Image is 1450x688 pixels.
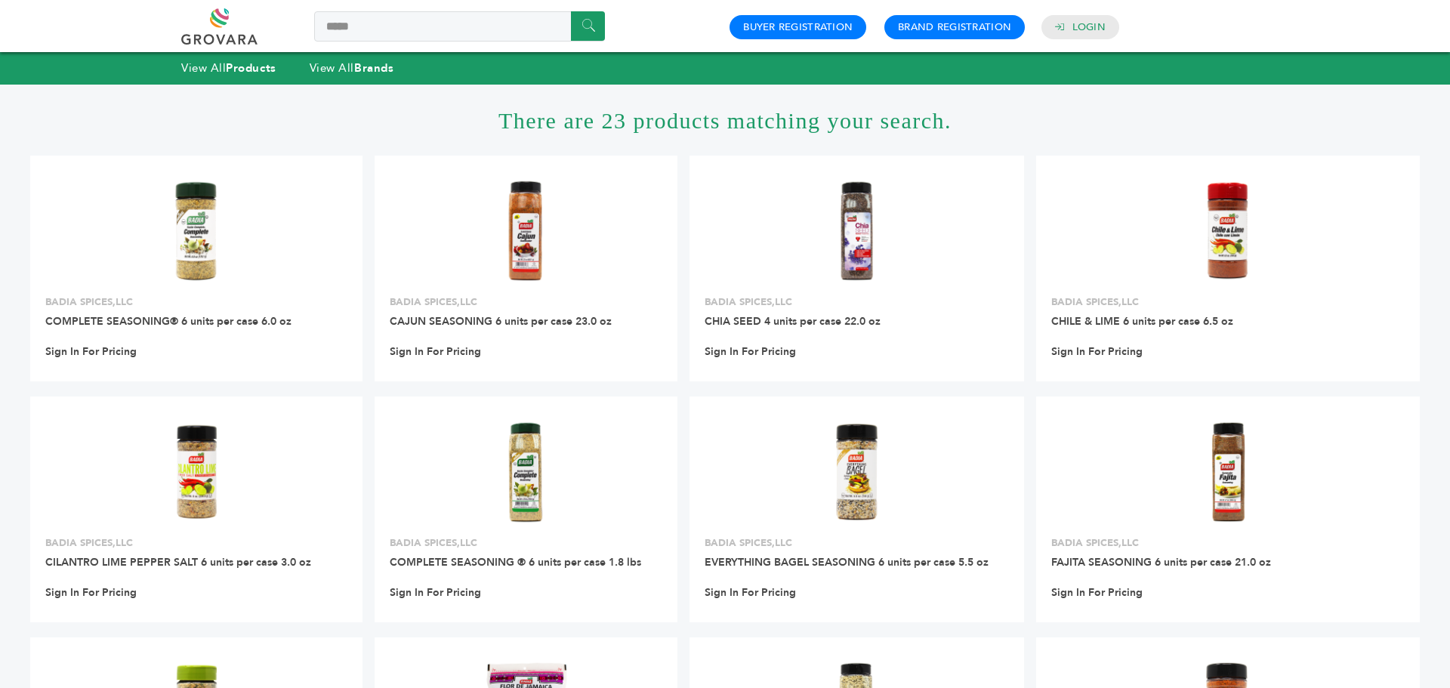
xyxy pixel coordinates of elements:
img: CAJUN SEASONING 6 units per case 23.0 oz [471,176,581,285]
a: CAJUN SEASONING 6 units per case 23.0 oz [390,314,612,329]
a: COMPLETE SEASONING® 6 units per case 6.0 oz [45,314,292,329]
strong: Brands [354,60,393,76]
input: Search a product or brand... [314,11,605,42]
a: Sign In For Pricing [390,345,481,359]
a: View AllBrands [310,60,394,76]
a: Sign In For Pricing [390,586,481,600]
a: CILANTRO LIME PEPPER SALT 6 units per case 3.0 oz [45,555,311,569]
a: COMPLETE SEASONING ® 6 units per case 1.8 lbs [390,555,641,569]
img: COMPLETE SEASONING ® 6 units per case 1.8 lbs [471,417,581,526]
a: Sign In For Pricing [45,586,137,600]
a: View AllProducts [181,60,276,76]
p: BADIA SPICES,LLC [705,295,1009,309]
img: FAJITA SEASONING 6 units per case 21.0 oz [1174,417,1283,526]
img: COMPLETE SEASONING® 6 units per case 6.0 oz [142,176,251,285]
a: Sign In For Pricing [705,345,796,359]
a: Sign In For Pricing [705,586,796,600]
p: BADIA SPICES,LLC [390,536,662,550]
h1: There are 23 products matching your search. [30,85,1420,156]
a: Sign In For Pricing [1051,345,1143,359]
a: EVERYTHING BAGEL SEASONING 6 units per case 5.5 oz [705,555,989,569]
strong: Products [226,60,276,76]
a: FAJITA SEASONING 6 units per case 21.0 oz [1051,555,1271,569]
img: CILANTRO LIME PEPPER SALT 6 units per case 3.0 oz [142,417,251,526]
a: Buyer Registration [743,20,853,34]
p: BADIA SPICES,LLC [705,536,1009,550]
p: BADIA SPICES,LLC [45,536,347,550]
a: Brand Registration [898,20,1011,34]
a: CHIA SEED 4 units per case 22.0 oz [705,314,881,329]
p: BADIA SPICES,LLC [390,295,662,309]
img: EVERYTHING BAGEL SEASONING 6 units per case 5.5 oz [802,417,912,526]
a: CHILE & LIME 6 units per case 6.5 oz [1051,314,1233,329]
img: CHIA SEED 4 units per case 22.0 oz [802,176,912,285]
p: BADIA SPICES,LLC [45,295,347,309]
p: BADIA SPICES,LLC [1051,536,1405,550]
p: BADIA SPICES,LLC [1051,295,1405,309]
img: CHILE & LIME 6 units per case 6.5 oz [1174,176,1283,285]
a: Sign In For Pricing [45,345,137,359]
a: Login [1072,20,1106,34]
a: Sign In For Pricing [1051,586,1143,600]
